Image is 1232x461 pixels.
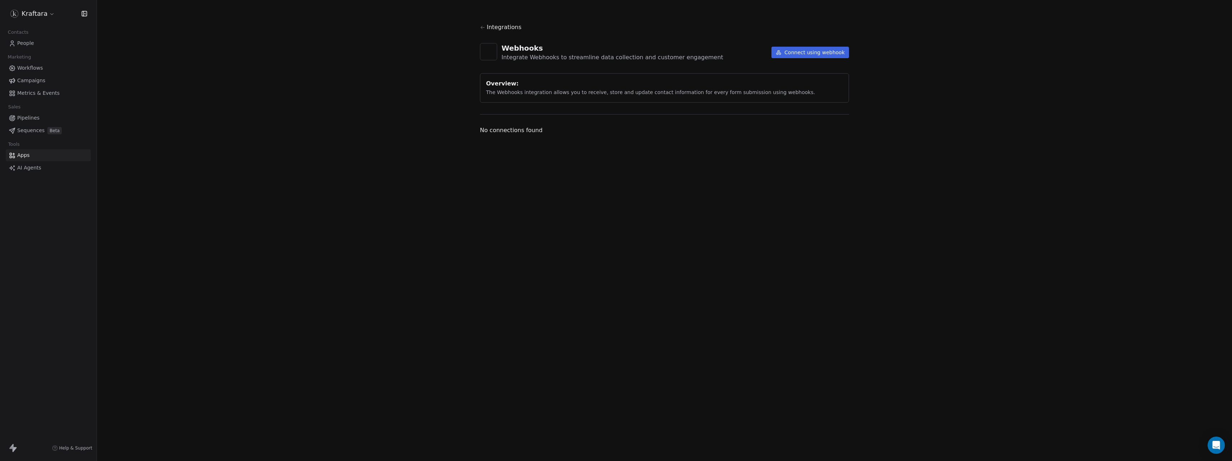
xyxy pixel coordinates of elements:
[480,23,849,32] a: Integrations
[17,164,41,172] span: AI Agents
[5,52,34,62] span: Marketing
[47,127,62,134] span: Beta
[6,112,91,124] a: Pipelines
[6,75,91,87] a: Campaigns
[17,152,30,159] span: Apps
[6,62,91,74] a: Workflows
[6,37,91,49] a: People
[17,77,45,84] span: Campaigns
[17,89,60,97] span: Metrics & Events
[501,53,723,62] div: Integrate Webhooks to streamline data collection and customer engagement
[6,87,91,99] a: Metrics & Events
[486,89,815,95] span: The Webhooks integration allows you to receive, store and update contact information for every fo...
[59,445,92,451] span: Help & Support
[17,127,45,134] span: Sequences
[501,43,723,53] div: Webhooks
[6,125,91,136] a: SequencesBeta
[22,9,47,18] span: Kraftara
[486,79,843,88] div: Overview:
[771,47,849,58] button: Connect using webhook
[9,8,56,20] button: Kraftara
[487,23,522,32] span: Integrations
[6,162,91,174] a: AI Agents
[52,445,92,451] a: Help & Support
[17,39,34,47] span: People
[17,114,39,122] span: Pipelines
[6,149,91,161] a: Apps
[484,47,494,57] img: webhooks.svg
[10,9,19,18] img: Kraftara%20Logo%20white.png
[5,102,24,112] span: Sales
[5,27,32,38] span: Contacts
[480,126,849,135] span: No connections found
[17,64,43,72] span: Workflows
[5,139,23,150] span: Tools
[1208,437,1225,454] div: Open Intercom Messenger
